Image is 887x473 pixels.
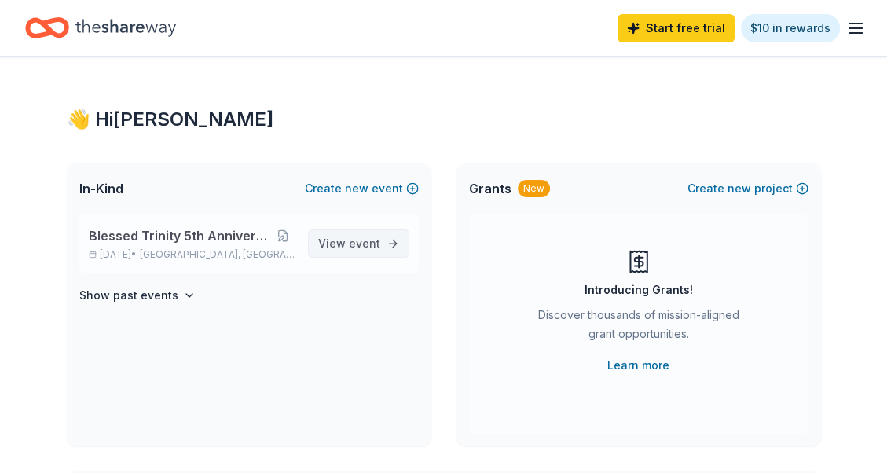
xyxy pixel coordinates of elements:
a: View event [308,229,409,258]
span: Grants [469,179,511,198]
div: New [518,180,550,197]
button: Createnewproject [687,179,808,198]
div: Discover thousands of mission-aligned grant opportunities. [532,306,746,350]
a: Start free trial [618,14,735,42]
div: 👋 Hi [PERSON_NAME] [67,107,821,132]
a: Learn more [607,356,669,375]
span: [GEOGRAPHIC_DATA], [GEOGRAPHIC_DATA] [140,248,295,261]
h4: Show past events [79,286,178,305]
span: event [349,236,380,250]
span: new [345,179,368,198]
span: View [318,234,380,253]
span: new [728,179,751,198]
span: Blessed Trinity 5th Anniversary Bingo [89,226,271,245]
p: [DATE] • [89,248,295,261]
button: Show past events [79,286,196,305]
button: Createnewevent [305,179,419,198]
a: $10 in rewards [741,14,840,42]
div: Introducing Grants! [585,280,693,299]
span: In-Kind [79,179,123,198]
a: Home [25,9,176,46]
